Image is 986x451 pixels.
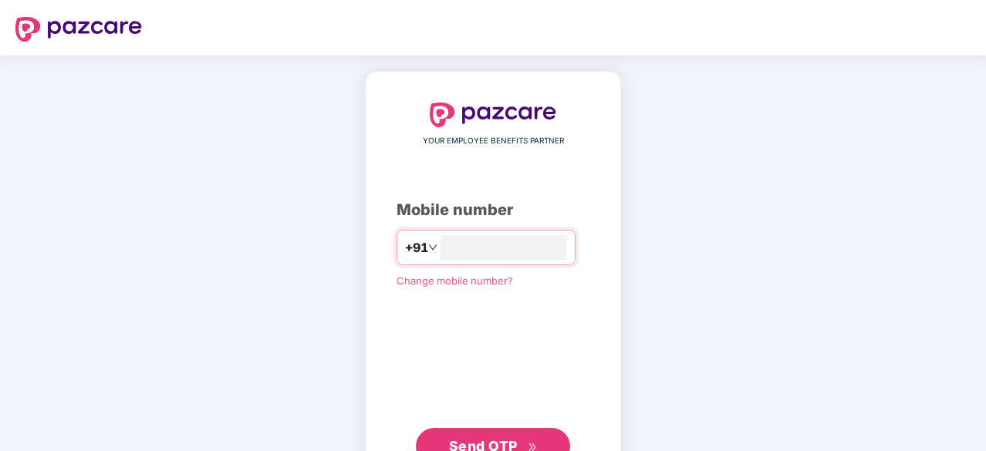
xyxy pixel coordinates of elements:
a: Change mobile number? [397,274,513,287]
span: down [428,243,437,252]
div: Mobile number [397,198,589,222]
img: logo [430,103,556,127]
span: +91 [405,238,428,257]
span: YOUR EMPLOYEE BENEFITS PARTNER [423,135,564,147]
img: logo [15,17,142,42]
